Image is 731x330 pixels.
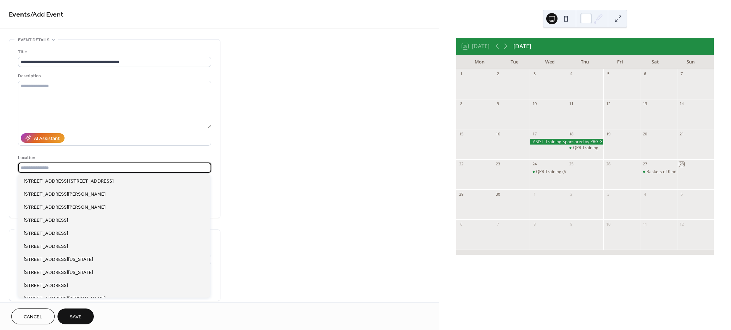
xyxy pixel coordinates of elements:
div: 23 [495,161,500,167]
div: QPR Training - TBD [567,145,603,151]
div: 30 [495,191,500,197]
button: AI Assistant [21,133,65,143]
div: QPR Training (Virtual) [536,169,578,175]
span: [STREET_ADDRESS][PERSON_NAME] [24,204,105,211]
div: 6 [458,221,464,227]
span: Event details [18,36,49,44]
div: 26 [605,161,611,167]
span: [STREET_ADDRESS][PERSON_NAME] [24,295,105,302]
div: 27 [642,161,647,167]
div: 21 [679,131,684,136]
button: Save [57,308,94,324]
div: Mon [462,55,497,69]
div: [DATE] [513,42,531,50]
div: 4 [569,71,574,77]
div: 24 [532,161,537,167]
div: 2 [495,71,500,77]
div: 9 [569,221,574,227]
div: 18 [569,131,574,136]
div: Baskets of Kindness [646,169,686,175]
span: Cancel [24,313,42,321]
div: 10 [605,221,611,227]
div: 9 [495,101,500,106]
div: 16 [495,131,500,136]
div: Tue [497,55,532,69]
div: 8 [458,101,464,106]
div: 20 [642,131,647,136]
div: 11 [569,101,574,106]
span: [STREET_ADDRESS] [STREET_ADDRESS] [24,178,114,185]
div: Baskets of Kindness [640,169,677,175]
div: Location [18,154,210,161]
div: QPR Training (Virtual) [530,169,566,175]
div: 15 [458,131,464,136]
div: 19 [605,131,611,136]
div: 17 [532,131,537,136]
div: 3 [605,191,611,197]
span: / Add Event [30,8,63,22]
div: 1 [532,191,537,197]
span: [STREET_ADDRESS] [24,217,68,224]
div: 11 [642,221,647,227]
div: AI Assistant [34,135,60,142]
span: [STREET_ADDRESS][US_STATE] [24,269,93,276]
span: [STREET_ADDRESS] [24,282,68,289]
span: [STREET_ADDRESS] [24,243,68,250]
div: Thu [567,55,603,69]
div: QPR Training - TBD [573,145,610,151]
div: ASIST Training Sponsored by PRG Group [530,139,603,145]
div: 12 [679,221,684,227]
a: Events [9,8,30,22]
span: [STREET_ADDRESS][PERSON_NAME] [24,191,105,198]
span: [STREET_ADDRESS] [24,230,68,237]
button: Cancel [11,308,55,324]
div: Sat [638,55,673,69]
span: Save [70,313,81,321]
div: 29 [458,191,464,197]
span: [STREET_ADDRESS][US_STATE] [24,256,93,263]
div: 13 [642,101,647,106]
div: 3 [532,71,537,77]
div: 10 [532,101,537,106]
div: 5 [679,191,684,197]
div: 6 [642,71,647,77]
div: 7 [495,221,500,227]
div: Wed [532,55,567,69]
div: 28 [679,161,684,167]
div: 4 [642,191,647,197]
div: 12 [605,101,611,106]
div: 14 [679,101,684,106]
div: 7 [679,71,684,77]
div: 1 [458,71,464,77]
div: 5 [605,71,611,77]
div: 2 [569,191,574,197]
div: Sun [673,55,708,69]
div: 25 [569,161,574,167]
div: 8 [532,221,537,227]
div: Description [18,72,210,80]
div: Title [18,48,210,56]
div: 22 [458,161,464,167]
div: Fri [603,55,638,69]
